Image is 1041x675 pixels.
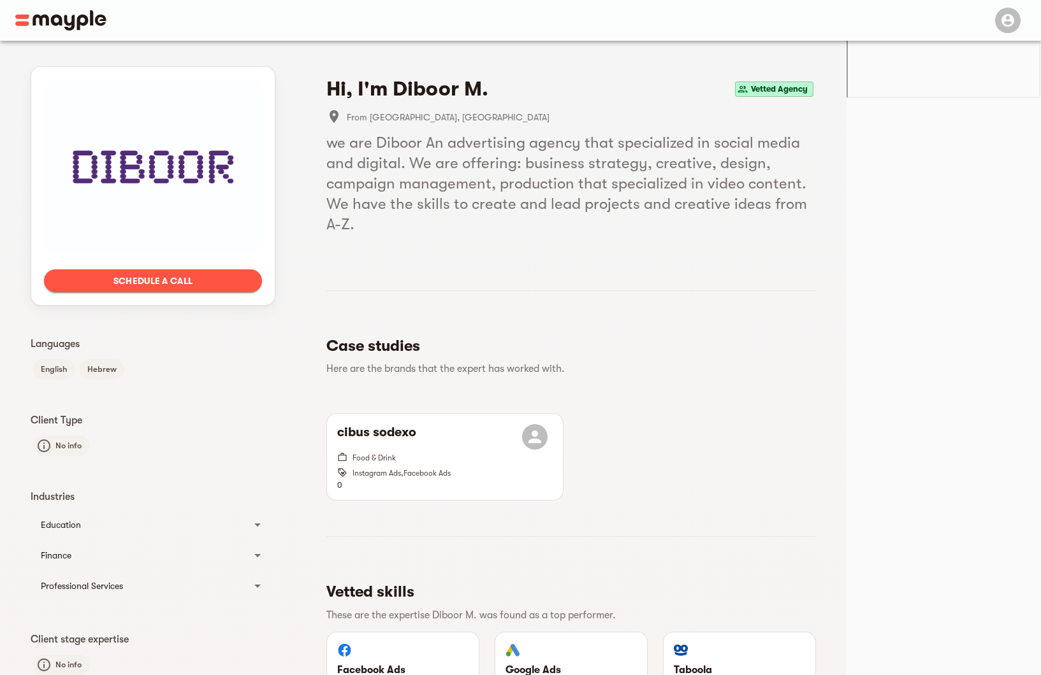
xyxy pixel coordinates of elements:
div: Education [31,509,275,540]
span: Instagram Ads , [353,469,404,478]
span: From [GEOGRAPHIC_DATA], [GEOGRAPHIC_DATA] [347,110,816,125]
span: No info [48,657,89,672]
button: cibus sodexoFood & DrinkInstagram Ads,Facebook Ads0 [327,414,563,500]
span: No info [48,438,89,453]
span: English [33,362,75,377]
span: Facebook Ads [404,469,451,478]
h5: Vetted skills [326,581,806,602]
span: Menu [987,14,1026,24]
h5: we are Diboor An advertising agency that specialized in social media and digital. We are offering... [326,132,816,234]
div: Education [41,517,242,532]
p: Here are the brands that the expert has worked with. [326,361,806,376]
span: Vetted Agency [746,82,813,97]
div: Finance [31,540,275,571]
p: Industries [31,489,275,504]
p: Client Type [31,413,275,428]
p: Client stage expertise [31,632,275,647]
span: Hebrew [80,362,124,377]
div: Professional Services [31,571,275,601]
img: Main logo [15,10,106,31]
div: 0 [327,414,563,500]
h5: Case studies [326,336,806,356]
div: Professional Services [41,578,242,593]
button: Schedule a call [44,269,262,292]
h4: Hi, I'm Diboor M. [326,76,488,102]
p: Languages [31,336,275,352]
span: Food & Drink [353,453,396,462]
div: Finance [41,548,242,563]
p: These are the expertise Diboor M. was found as a top performer. [326,607,806,623]
span: Schedule a call [54,273,252,288]
h6: cibus sodexo [337,424,416,450]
